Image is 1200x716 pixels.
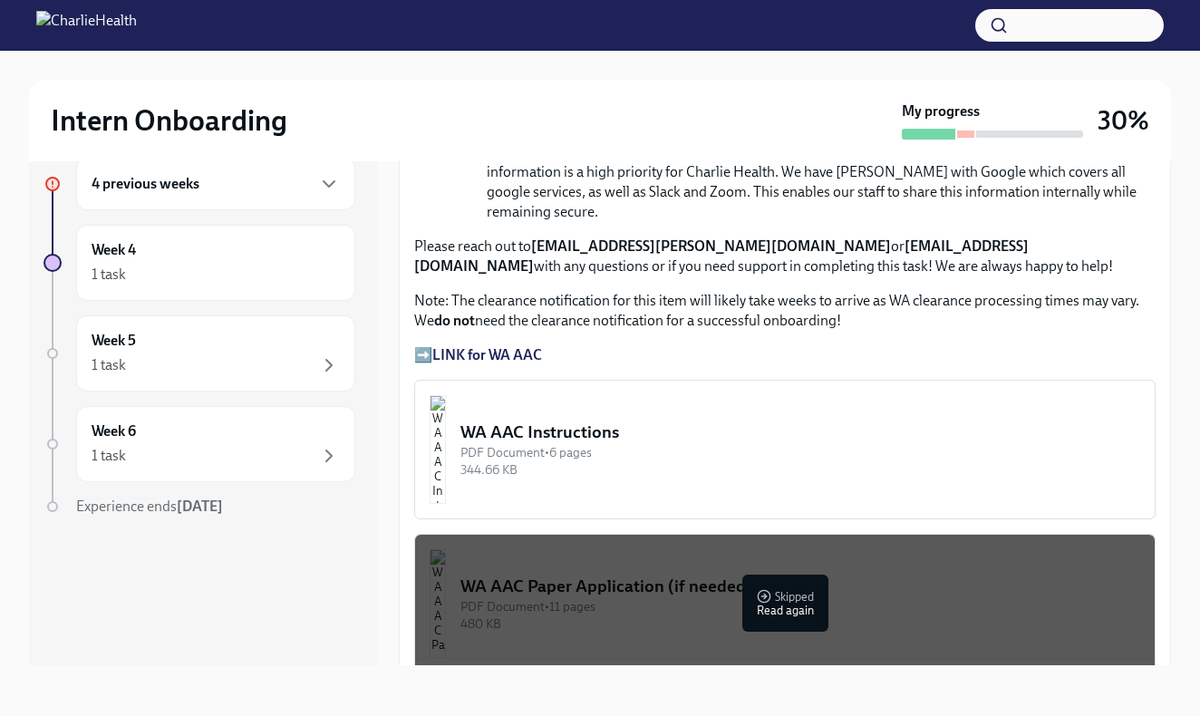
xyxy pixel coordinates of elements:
strong: [EMAIL_ADDRESS][PERSON_NAME][DOMAIN_NAME] [531,237,891,255]
h6: Week 6 [92,421,136,441]
img: WA AAC Paper Application (if needed) [430,549,446,658]
img: WA AAC Instructions [430,395,446,504]
strong: [EMAIL_ADDRESS][DOMAIN_NAME] [414,237,1029,275]
p: Note: The clearance notification for this item will likely take weeks to arrive as WA clearance p... [414,291,1156,331]
h3: 30% [1098,104,1149,137]
li: Protection and security of PHI and personal information is a high priority for Charlie Health. We... [487,142,1156,222]
img: CharlieHealth [36,11,137,40]
h6: Week 5 [92,331,136,351]
h6: 4 previous weeks [92,174,199,194]
div: WA AAC Paper Application (if needed) [460,575,1140,598]
a: Week 41 task [44,225,355,301]
p: Please reach out to or with any questions or if you need support in completing this task! We are ... [414,237,1156,276]
div: PDF Document • 6 pages [460,444,1140,461]
div: PDF Document • 11 pages [460,598,1140,615]
a: Week 51 task [44,315,355,392]
strong: do not [434,312,475,329]
a: Week 61 task [44,406,355,482]
div: 480 KB [460,615,1140,633]
span: Experience ends [76,498,223,515]
button: WA AAC Paper Application (if needed)PDF Document•11 pages480 KBSkippedRead again [414,534,1156,673]
div: 1 task [92,265,126,285]
div: 1 task [92,446,126,466]
strong: My progress [902,102,980,121]
h6: Week 4 [92,240,136,260]
div: 4 previous weeks [76,158,355,210]
a: LINK for WA AAC [432,346,542,363]
div: 344.66 KB [460,461,1140,479]
button: WA AAC InstructionsPDF Document•6 pages344.66 KB [414,380,1156,519]
div: 1 task [92,355,126,375]
h2: Intern Onboarding [51,102,287,139]
div: WA AAC Instructions [460,421,1140,444]
p: ➡️ [414,345,1156,365]
strong: [DATE] [177,498,223,515]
